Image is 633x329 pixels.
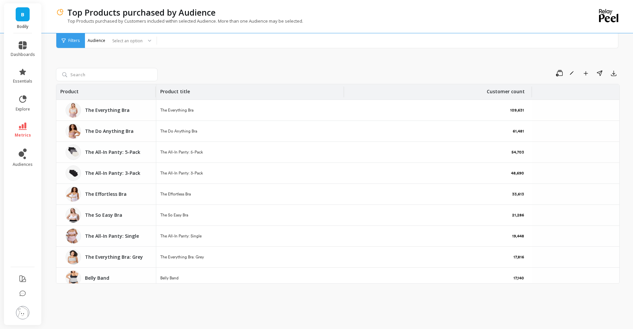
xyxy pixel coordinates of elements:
p: Belly Band [85,275,148,281]
img: Bodily-Everything-Bra-best-hands-free-pump-bra-nursing-bra-maternity-bra-chic-softest-nursing-bra... [66,103,81,118]
p: The All-In Panty: 3-Pack [160,170,203,176]
p: Product title [160,84,190,95]
p: The Do Anything Bra [85,128,148,135]
p: 21,286 [512,212,525,218]
p: Top Products purchased by Customers included within selected Audience. More than one Audience may... [56,18,303,24]
p: The All-In Panty: 5-Pack [160,150,203,155]
p: The Everything Bra [160,108,194,113]
p: Bodily [11,24,35,29]
span: explore [16,107,30,112]
p: Belly Band [160,275,179,281]
p: 17,816 [513,254,525,260]
img: 3_pack-All-InPanty-PostpartumPanty-C-SectionPantybyBodily_Black_1.png [66,165,81,181]
input: Search [56,68,158,81]
img: theverythingbra_gremarl_bestsellingnursingbra_maternity_bodily_1f832464-521b-432f-9e5d-e02f2b6ee7... [66,249,81,265]
p: The Do Anything Bra [160,129,197,134]
p: The Everything Bra: Grey [85,254,148,260]
p: The All-In Panty: 5-Pack [85,149,148,156]
p: The All-In Panty: Single [160,233,202,239]
span: essentials [13,79,32,84]
p: 48,690 [511,170,525,176]
p: Product [60,84,79,95]
p: The Effortless Bra [85,191,148,197]
p: 17,140 [513,275,525,281]
p: The All-In Panty: Single [85,233,148,239]
p: The Effortless Bra [160,191,191,197]
p: 19,448 [512,233,525,239]
p: 61,481 [513,129,525,134]
img: Postpartum_and_C_Section_recovery_Belly_Band_by_Bodily_dual_compression_soft_structure_-_3.jpg [66,270,81,286]
p: 109,631 [510,108,525,113]
p: 33,613 [512,191,525,197]
p: Customer count [487,84,525,95]
span: B [21,11,24,18]
p: The All-In Panty: 3-Pack [85,170,148,176]
span: metrics [15,133,31,138]
p: The Everything Bra [85,107,148,114]
img: SoEasyBraStage2BraletteSuperSoftOekoTexSmoothLikeButterNon-ToxicPregnancyBraPostpartumBraMaternit... [66,207,81,223]
p: The Everything Bra: Grey [160,254,204,260]
img: Bodily-effortless-bra-best-hands-free-pull-down-bra-nursing-bra-maternity-bra_chic_Softest-nursin... [66,186,81,202]
span: dashboards [11,52,35,57]
img: Bodily-Do-Anything-Bra-best-hands-free-pump-bra-nursing-bra-maternity-bra-chic-Dusk-rachel-detail... [66,124,81,139]
span: Filters [68,38,80,43]
span: audiences [13,162,33,167]
p: The So Easy Bra [160,212,188,218]
img: 20211029_AK_DUSK_0018_3_a928266b-3859-434d-8d97-5405c545a348.jpg [66,228,81,244]
img: header icon [56,8,64,16]
p: 54,703 [511,150,525,155]
p: The So Easy Bra [85,212,148,218]
p: Top Products purchased by Audience [67,7,216,18]
img: Bodily_All-InPanty_PostpartumPanty_C-SectionPanty_830x1020px_2_2.jpg [66,145,81,160]
img: profile picture [16,306,29,319]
